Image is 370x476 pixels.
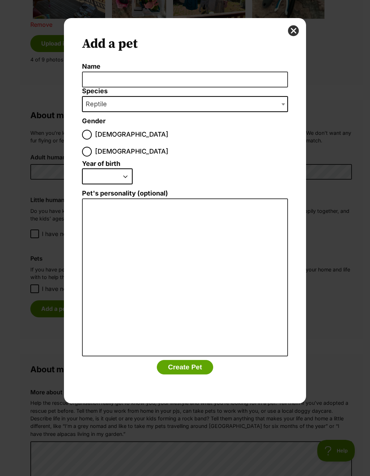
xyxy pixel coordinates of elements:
[83,99,114,109] span: Reptile
[82,160,120,168] label: Year of birth
[82,96,288,112] span: Reptile
[157,360,213,374] button: Create Pet
[82,87,288,95] label: Species
[82,190,288,197] label: Pet's personality (optional)
[95,147,168,156] span: [DEMOGRAPHIC_DATA]
[82,63,288,70] label: Name
[288,25,299,36] button: close
[82,36,288,52] h2: Add a pet
[82,117,106,125] label: Gender
[95,130,168,140] span: [DEMOGRAPHIC_DATA]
